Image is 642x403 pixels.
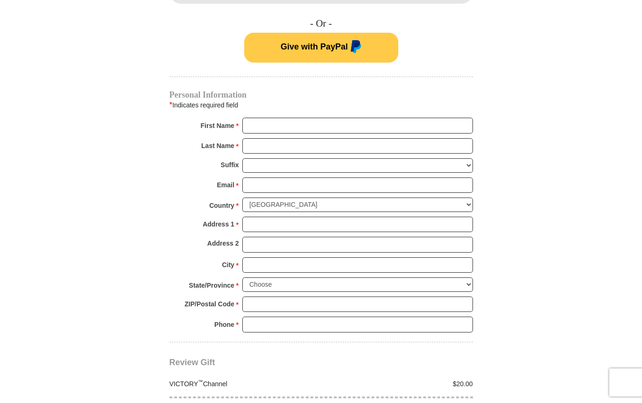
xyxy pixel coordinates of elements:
[207,237,239,250] strong: Address 2
[321,379,478,389] div: $20.00
[214,318,234,331] strong: Phone
[348,40,361,55] img: paypal
[222,258,234,271] strong: City
[221,158,239,171] strong: Suffix
[169,99,473,111] div: Indicates required field
[198,379,203,384] sup: ™
[281,42,348,51] span: Give with PayPal
[244,33,398,63] button: Give with PayPal
[169,18,473,29] h4: - Or -
[169,91,473,99] h4: Personal Information
[184,297,234,311] strong: ZIP/Postal Code
[189,279,234,292] strong: State/Province
[203,218,234,231] strong: Address 1
[217,178,234,191] strong: Email
[201,119,234,132] strong: First Name
[164,379,321,389] div: VICTORY Channel
[209,199,234,212] strong: Country
[169,358,215,367] span: Review Gift
[201,139,234,152] strong: Last Name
